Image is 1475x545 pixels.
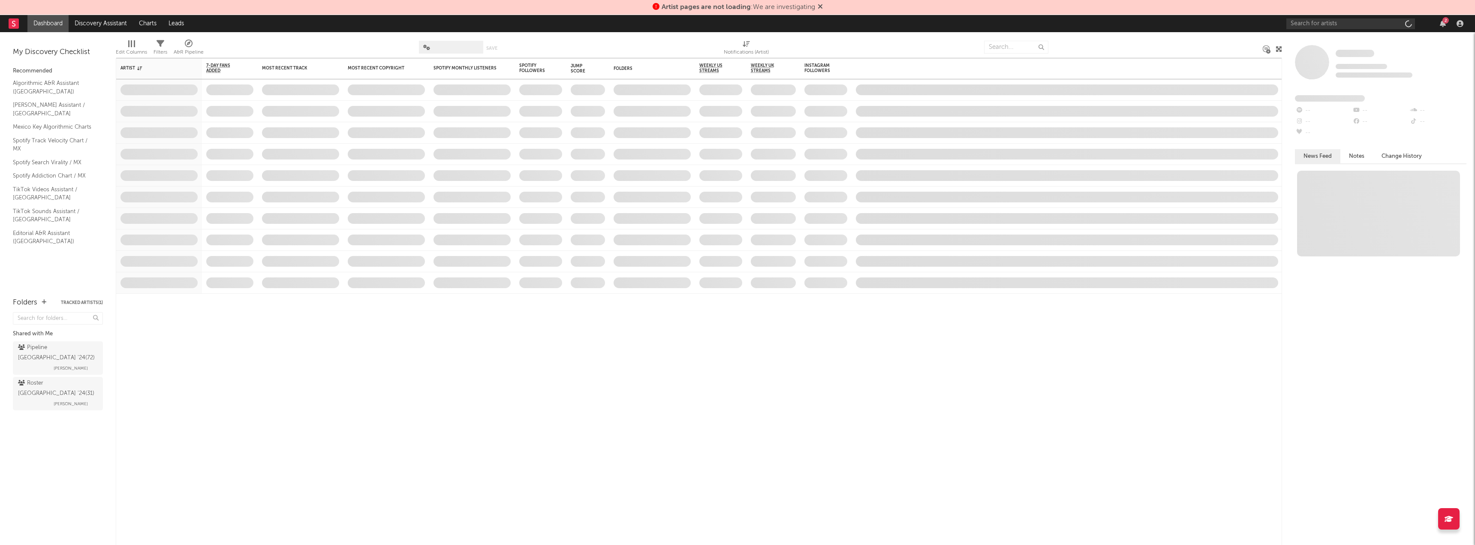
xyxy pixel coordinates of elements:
button: Notes [1340,149,1373,163]
div: Edit Columns [116,36,147,61]
input: Search... [984,41,1048,54]
div: Filters [154,36,167,61]
span: Artist pages are not loading [662,4,751,11]
span: : We are investigating [662,4,815,11]
input: Search for artists [1286,18,1415,29]
a: Roster [GEOGRAPHIC_DATA] '24(31)[PERSON_NAME] [13,377,103,410]
a: TikTok Sounds Assistant / [GEOGRAPHIC_DATA] [13,207,94,224]
span: 0 fans last week [1336,72,1412,78]
div: Most Recent Track [262,66,326,71]
a: Dashboard [27,15,69,32]
a: Discovery Assistant [69,15,133,32]
div: -- [1295,105,1352,116]
span: Dismiss [818,4,823,11]
div: Recommended [13,66,103,76]
div: Instagram Followers [804,63,834,73]
div: Artist [120,66,185,71]
a: [PERSON_NAME] Assistant / [GEOGRAPHIC_DATA] [13,100,94,118]
a: Some Artist [1336,49,1374,58]
div: My Discovery Checklist [13,47,103,57]
button: Save [486,46,497,51]
div: Spotify Followers [519,63,549,73]
a: Spotify Search Virality / MX [13,158,94,167]
input: Search for folders... [13,312,103,325]
div: Filters [154,47,167,57]
div: -- [1352,116,1409,127]
div: A&R Pipeline [174,47,204,57]
button: News Feed [1295,149,1340,163]
div: -- [1295,116,1352,127]
div: A&R Pipeline [174,36,204,61]
div: Most Recent Copyright [348,66,412,71]
div: Edit Columns [116,47,147,57]
a: Editorial A&R Assistant ([GEOGRAPHIC_DATA]) [13,229,94,246]
div: -- [1295,127,1352,139]
a: TikTok Videos Assistant / [GEOGRAPHIC_DATA] [13,185,94,202]
span: Weekly UK Streams [751,63,783,73]
span: Weekly US Streams [699,63,729,73]
div: 2 [1442,17,1449,24]
span: [PERSON_NAME] [54,399,88,409]
div: Shared with Me [13,329,103,339]
a: Spotify Track Velocity Chart / MX [13,136,94,154]
div: Folders [614,66,678,71]
a: Charts [133,15,163,32]
div: Jump Score [571,63,592,74]
button: Tracked Artists(1) [61,301,103,305]
span: Fans Added by Platform [1295,95,1365,102]
a: Algorithmic A&R Assistant ([GEOGRAPHIC_DATA]) [13,78,94,96]
div: Notifications (Artist) [724,47,769,57]
a: Spotify Addiction Chart / MX [13,171,94,181]
div: Notifications (Artist) [724,36,769,61]
button: 2 [1440,20,1446,27]
div: Pipeline [GEOGRAPHIC_DATA] '24 ( 72 ) [18,343,96,363]
button: Change History [1373,149,1430,163]
a: Pipeline [GEOGRAPHIC_DATA] '24(72)[PERSON_NAME] [13,341,103,375]
a: Leads [163,15,190,32]
div: Folders [13,298,37,308]
span: Tracking Since: [DATE] [1336,64,1387,69]
div: Spotify Monthly Listeners [433,66,498,71]
span: [PERSON_NAME] [54,363,88,373]
a: Mexico Key Algorithmic Charts [13,122,94,132]
div: -- [1352,105,1409,116]
div: -- [1409,105,1466,116]
span: Some Artist [1336,50,1374,57]
span: 7-Day Fans Added [206,63,241,73]
div: -- [1409,116,1466,127]
div: Roster [GEOGRAPHIC_DATA] '24 ( 31 ) [18,378,96,399]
